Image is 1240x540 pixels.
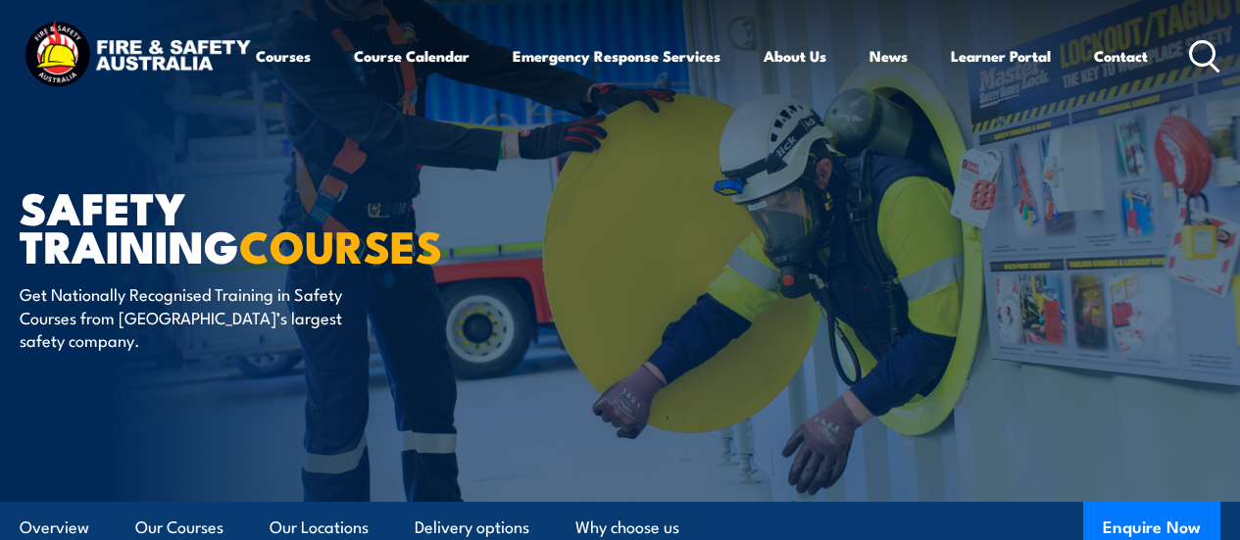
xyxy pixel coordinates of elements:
[239,211,442,278] strong: COURSES
[869,32,908,79] a: News
[513,32,720,79] a: Emergency Response Services
[354,32,470,79] a: Course Calendar
[20,282,377,351] p: Get Nationally Recognised Training in Safety Courses from [GEOGRAPHIC_DATA]’s largest safety comp...
[764,32,826,79] a: About Us
[256,32,311,79] a: Courses
[20,187,504,264] h1: Safety Training
[1094,32,1148,79] a: Contact
[951,32,1051,79] a: Learner Portal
